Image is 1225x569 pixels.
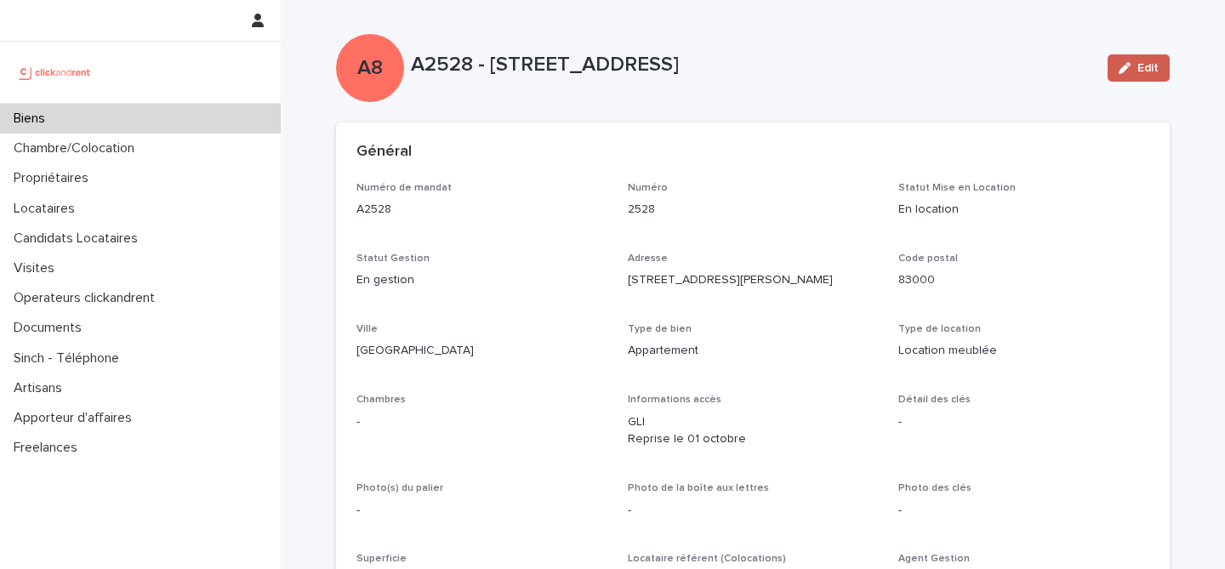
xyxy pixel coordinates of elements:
[356,253,430,264] span: Statut Gestion
[628,324,692,334] span: Type de bien
[7,201,88,217] p: Locataires
[7,170,102,186] p: Propriétaires
[7,410,145,426] p: Apporteur d'affaires
[356,183,452,193] span: Numéro de mandat
[7,260,68,276] p: Visites
[628,554,786,564] span: Locataire référent (Colocations)
[7,440,91,456] p: Freelances
[628,502,879,520] p: -
[628,271,879,289] p: [STREET_ADDRESS][PERSON_NAME]
[356,201,607,219] p: A2528
[628,395,721,405] span: Informations accès
[628,183,668,193] span: Numéro
[7,290,168,306] p: Operateurs clickandrent
[898,342,1149,360] p: Location meublée
[898,483,971,493] span: Photo des clés
[14,55,96,89] img: UCB0brd3T0yccxBKYDjQ
[628,413,879,449] p: GLI Reprise le 01 octobre
[628,253,668,264] span: Adresse
[1137,62,1159,74] span: Edit
[628,483,769,493] span: Photo de la boîte aux lettres
[7,230,151,247] p: Candidats Locataires
[628,342,879,360] p: Appartement
[356,342,607,360] p: [GEOGRAPHIC_DATA]
[7,111,59,127] p: Biens
[356,554,407,564] span: Superficie
[898,395,971,405] span: Détail des clés
[356,271,607,289] p: En gestion
[898,502,1149,520] p: -
[356,395,406,405] span: Chambres
[411,53,1094,77] p: A2528 - [STREET_ADDRESS]
[7,140,148,156] p: Chambre/Colocation
[356,143,412,162] h2: Général
[898,554,970,564] span: Agent Gestion
[7,380,76,396] p: Artisans
[7,350,133,367] p: Sinch - Téléphone
[898,201,1149,219] p: En location
[356,502,607,520] p: -
[1108,54,1170,82] button: Edit
[356,483,443,493] span: Photo(s) du palier
[898,253,958,264] span: Code postal
[898,324,981,334] span: Type de location
[7,320,95,336] p: Documents
[628,201,879,219] p: 2528
[898,413,1149,431] p: -
[898,271,1149,289] p: 83000
[356,413,607,431] p: -
[356,324,378,334] span: Ville
[898,183,1016,193] span: Statut Mise en Location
